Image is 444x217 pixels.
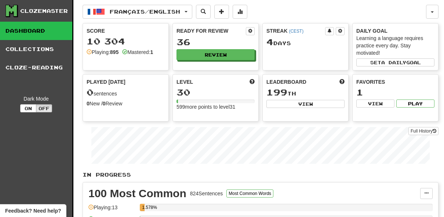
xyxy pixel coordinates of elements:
button: Seta dailygoal [356,58,434,66]
div: 36 [176,37,255,47]
div: 10 304 [87,37,165,46]
button: Add sentence to collection [214,5,229,19]
span: Score more points to level up [250,78,255,86]
p: In Progress [83,171,438,178]
div: sentences [87,88,165,97]
span: Played [DATE] [87,78,125,86]
div: Playing: [87,48,119,56]
div: 1 [356,88,434,97]
div: 30 [176,88,255,97]
span: 0 [87,87,94,97]
div: 599 more points to level 31 [176,103,255,111]
div: Day s [266,37,345,47]
div: Dark Mode [6,95,67,102]
button: On [20,104,36,112]
span: Français / English [110,8,180,15]
div: Ready for Review [176,27,246,35]
button: View [266,100,345,108]
div: 100 Most Common [88,188,186,199]
span: Open feedback widget [5,207,61,214]
button: Review [176,49,255,60]
div: Mastered: [122,48,153,56]
span: 199 [266,87,287,97]
span: Level [176,78,193,86]
span: a daily [381,60,406,65]
strong: 0 [87,101,90,106]
strong: 895 [110,49,119,55]
span: 4 [266,37,273,47]
button: Most Common Words [226,189,273,198]
a: (CEST) [289,29,303,34]
div: Playing: 13 [88,204,136,216]
div: Daily Goal [356,27,434,35]
button: Off [36,104,52,112]
div: Streak [266,27,325,35]
div: Score [87,27,165,35]
div: Favorites [356,78,434,86]
div: New / Review [87,100,165,107]
span: This week in points, UTC [339,78,345,86]
button: Français/English [83,5,192,19]
div: 824 Sentences [190,190,223,197]
a: Full History [408,127,438,135]
span: Leaderboard [266,78,306,86]
button: Search sentences [196,5,211,19]
strong: 1 [150,49,153,55]
div: Learning a language requires practice every day. Stay motivated! [356,35,434,57]
div: th [266,88,345,97]
div: 1.578% [142,204,144,211]
div: Clozemaster [20,7,68,15]
button: View [356,100,394,108]
button: More stats [233,5,247,19]
strong: 0 [103,101,106,106]
button: Play [396,100,434,108]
